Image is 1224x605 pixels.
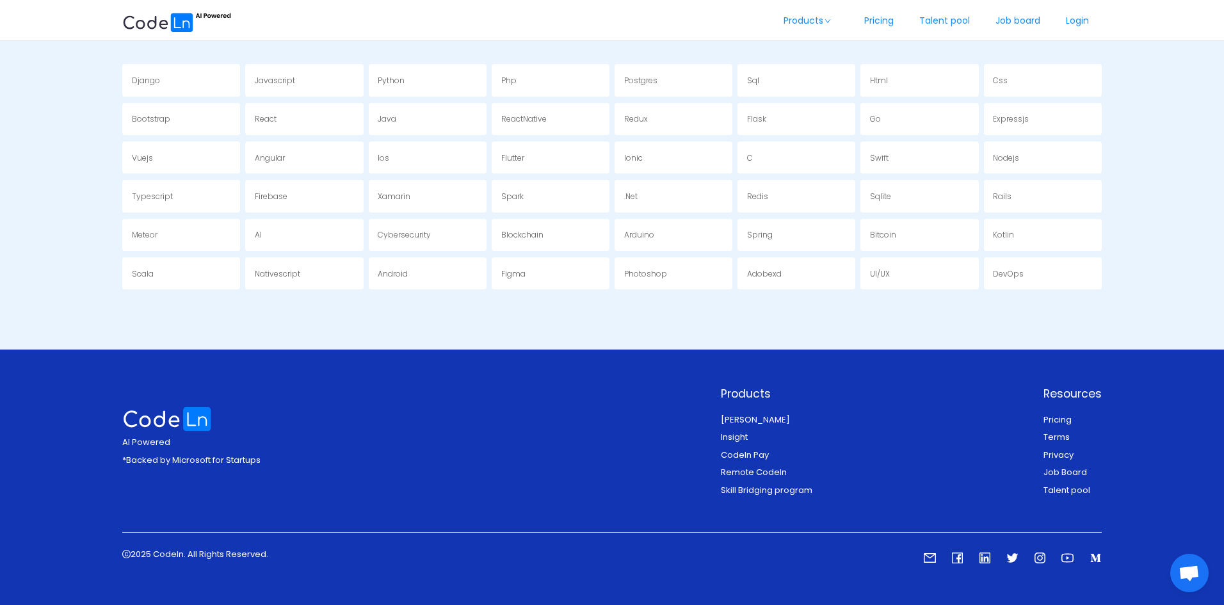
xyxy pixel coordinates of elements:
[860,257,978,289] a: UI/UX
[747,113,766,124] span: Flask
[122,548,268,561] p: 2025 Codeln. All Rights Reserved.
[245,64,363,96] a: Javascript
[747,268,782,279] span: Adobexd
[984,64,1102,96] a: Css
[624,75,657,86] span: Postgres
[1043,431,1070,443] a: Terms
[255,229,262,240] span: AI
[870,229,896,240] span: Bitcoin
[993,152,1019,163] span: Nodejs
[132,191,173,202] span: Typescript
[132,152,153,163] span: Vuejs
[870,113,881,124] span: Go
[979,552,991,564] i: icon: linkedin
[132,229,157,240] span: Meteor
[369,103,487,135] a: Java
[747,229,773,240] span: Spring
[721,449,769,461] a: Codeln Pay
[122,11,231,32] img: ai.87e98a1d.svg
[979,553,991,565] a: icon: linkedin
[951,552,963,564] i: icon: facebook
[737,141,855,173] a: C
[122,257,240,289] a: Scala
[721,431,748,443] a: Insight
[501,113,547,124] span: ReactNative
[951,553,963,565] a: icon: facebook
[1043,466,1087,478] a: Job Board
[860,64,978,96] a: Html
[1006,552,1019,564] i: icon: twitter
[369,180,487,212] a: Xamarin
[245,219,363,251] a: AI
[378,113,396,124] span: Java
[747,75,759,86] span: Sql
[378,229,431,240] span: Cybersecurity
[122,454,261,467] p: *Backed by Microsoft for Startups
[1061,552,1074,564] i: icon: youtube
[378,191,410,202] span: Xamarin
[860,103,978,135] a: Go
[984,103,1102,135] a: Expressjs
[122,407,212,431] img: logo
[984,141,1102,173] a: Nodejs
[615,180,732,212] a: .Net
[122,103,240,135] a: Bootstrap
[824,18,832,24] i: icon: down
[492,257,609,289] a: Figma
[624,113,648,124] span: Redux
[747,191,768,202] span: Redis
[993,113,1029,124] span: Expressjs
[245,103,363,135] a: React
[122,436,170,448] span: AI Powered
[492,103,609,135] a: ReactNative
[924,553,936,565] a: icon: mail
[1090,552,1102,564] i: icon: medium
[993,75,1008,86] span: Css
[615,64,732,96] a: Postgres
[984,219,1102,251] a: Kotlin
[860,219,978,251] a: Bitcoin
[737,64,855,96] a: Sql
[378,75,405,86] span: Python
[132,268,154,279] span: Scala
[993,229,1014,240] span: Kotlin
[1170,554,1209,592] a: Open chat
[993,268,1024,279] span: DevOps
[132,75,160,86] span: Django
[1090,553,1102,565] a: icon: medium
[924,552,936,564] i: icon: mail
[122,64,240,96] a: Django
[984,257,1102,289] a: DevOps
[615,103,732,135] a: Redux
[1034,553,1046,565] a: icon: instagram
[870,75,888,86] span: Html
[615,219,732,251] a: Arduino
[122,550,131,558] i: icon: copyright
[860,141,978,173] a: Swift
[721,466,787,478] a: Remote Codeln
[984,180,1102,212] a: Rails
[492,64,609,96] a: Php
[132,113,170,124] span: Bootstrap
[122,180,240,212] a: Typescript
[870,191,891,202] span: Sqlite
[624,229,654,240] span: Arduino
[255,152,285,163] span: Angular
[255,191,287,202] span: Firebase
[1043,414,1072,426] a: Pricing
[369,257,487,289] a: Android
[369,141,487,173] a: Ios
[737,219,855,251] a: Spring
[501,229,544,240] span: Blockchain
[122,141,240,173] a: Vuejs
[737,103,855,135] a: Flask
[245,141,363,173] a: Angular
[1043,449,1074,461] a: Privacy
[501,75,517,86] span: Php
[122,219,240,251] a: Meteor
[993,191,1011,202] span: Rails
[737,257,855,289] a: Adobexd
[378,152,389,163] span: Ios
[721,484,812,496] a: Skill Bridging program
[1034,552,1046,564] i: icon: instagram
